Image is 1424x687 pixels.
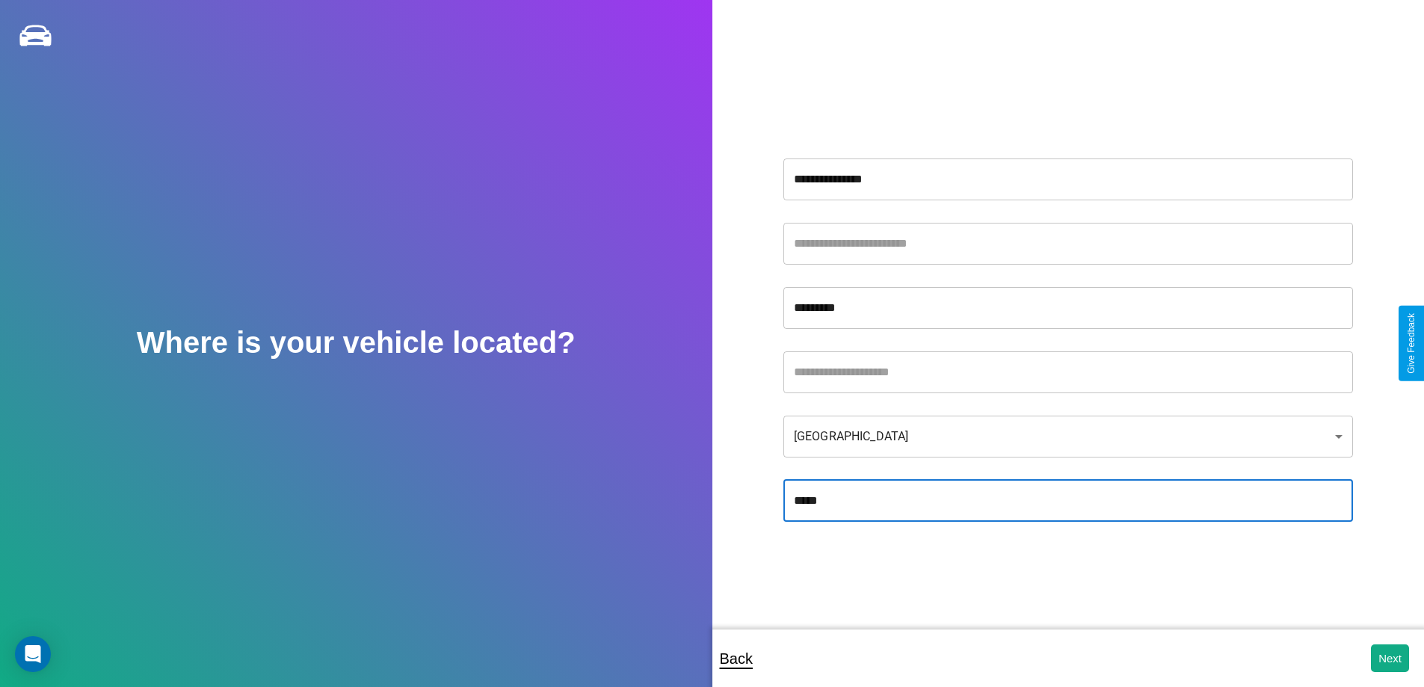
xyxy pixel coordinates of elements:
[15,636,51,672] div: Open Intercom Messenger
[1406,313,1417,374] div: Give Feedback
[720,645,753,672] p: Back
[783,416,1353,458] div: [GEOGRAPHIC_DATA]
[137,326,576,360] h2: Where is your vehicle located?
[1371,644,1409,672] button: Next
